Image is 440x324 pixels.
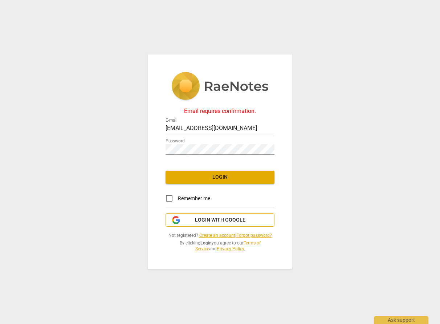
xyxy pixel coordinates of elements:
[195,240,261,252] a: Terms of Service
[178,195,210,202] span: Remember me
[166,139,185,143] label: Password
[166,232,274,239] span: Not registered? |
[199,233,235,238] a: Create an account
[166,213,274,227] button: Login with Google
[374,316,428,324] div: Ask support
[171,174,269,181] span: Login
[166,171,274,184] button: Login
[217,246,244,251] a: Privacy Policy
[171,72,269,102] img: 5ac2273c67554f335776073100b6d88f.svg
[166,240,274,252] span: By clicking you agree to our and .
[236,233,272,238] a: Forgot password?
[200,240,212,246] b: Login
[195,216,245,224] span: Login with Google
[166,118,178,122] label: E-mail
[166,108,274,114] div: Email requires confirmation.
